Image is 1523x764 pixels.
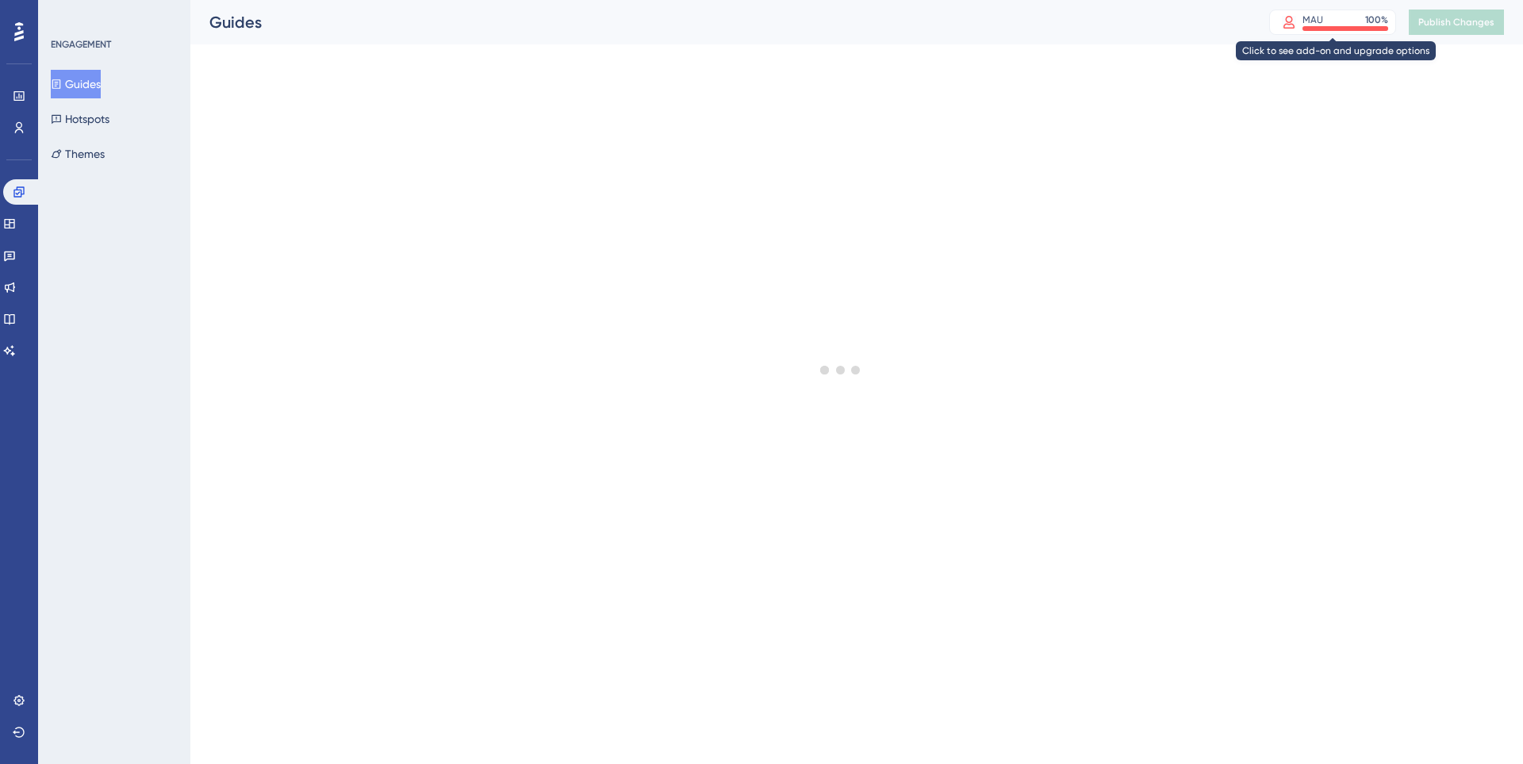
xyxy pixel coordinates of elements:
span: Publish Changes [1418,16,1494,29]
div: ENGAGEMENT [51,38,111,51]
div: Guides [209,11,1230,33]
button: Hotspots [51,105,109,133]
div: MAU [1302,13,1323,26]
button: Guides [51,70,101,98]
button: Publish Changes [1409,10,1504,35]
button: Themes [51,140,105,168]
div: 100 % [1365,13,1388,26]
